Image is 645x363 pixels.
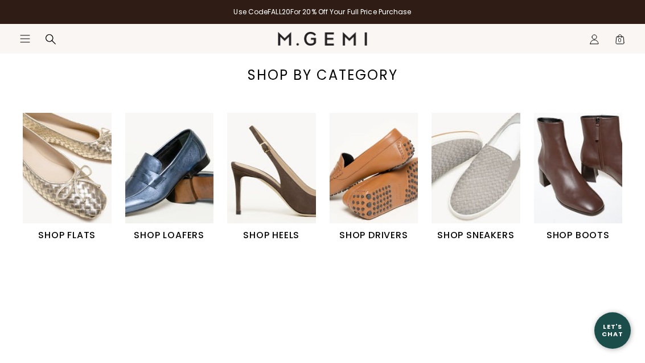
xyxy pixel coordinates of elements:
[125,113,214,242] a: SHOP LOAFERS
[330,113,418,242] a: SHOP DRIVERS
[227,113,316,242] a: SHOP HEELS
[227,229,316,242] h1: SHOP HEELS
[534,113,623,242] a: SHOP BOOTS
[330,229,418,242] h1: SHOP DRIVERS
[268,7,290,17] strong: FALL20
[330,113,432,242] div: 4 / 6
[432,113,534,242] div: 5 / 6
[125,113,228,242] div: 2 / 6
[278,32,367,46] img: M.Gemi
[23,113,125,242] div: 1 / 6
[227,113,330,242] div: 3 / 6
[534,113,636,242] div: 6 / 6
[432,229,520,242] h1: SHOP SNEAKERS
[23,113,112,242] a: SHOP FLATS
[23,229,112,242] h1: SHOP FLATS
[614,36,626,47] span: 0
[534,229,623,242] h1: SHOP BOOTS
[19,33,31,44] button: Open site menu
[125,229,214,242] h1: SHOP LOAFERS
[594,323,631,337] div: Let's Chat
[432,113,520,242] a: SHOP SNEAKERS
